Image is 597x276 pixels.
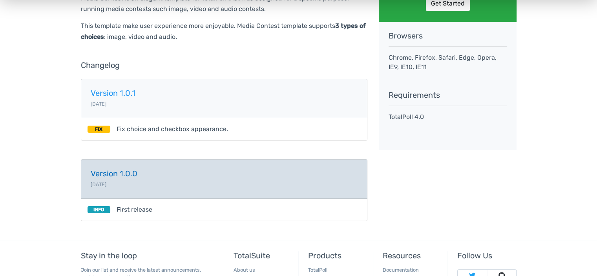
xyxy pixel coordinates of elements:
a: TotalPoll [308,267,327,273]
h5: Products [308,251,367,260]
span: First release [117,205,152,214]
h5: Version 1.0.1 [91,89,358,97]
h5: Version 1.0.0 [91,169,358,178]
p: Chrome, Firefox, Safari, Edge, Opera, IE9, IE10, IE11 [389,53,507,72]
span: Fix choice and checkbox appearance. [117,124,228,134]
h5: Follow Us [457,251,516,260]
h5: Resources [383,251,442,260]
p: This template make user experience more enjoyable. Media Contest template supports : image, video... [81,20,367,42]
h5: Stay in the loop [81,251,215,260]
a: Documentation [383,267,419,273]
a: Version 1.0.1 [DATE] [81,79,367,118]
a: About us [234,267,255,273]
p: TotalPoll 4.0 [389,112,507,122]
h5: TotalSuite [234,251,292,260]
h5: Requirements [389,91,507,99]
strong: 3 types of choices [81,22,366,40]
h5: Changelog [81,61,367,69]
small: [DATE] [91,101,106,107]
small: FIX [88,126,110,133]
small: [DATE] [91,181,106,187]
a: Version 1.0.0 [DATE] [81,159,367,199]
small: INFO [88,206,110,213]
h5: Browsers [389,31,507,40]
